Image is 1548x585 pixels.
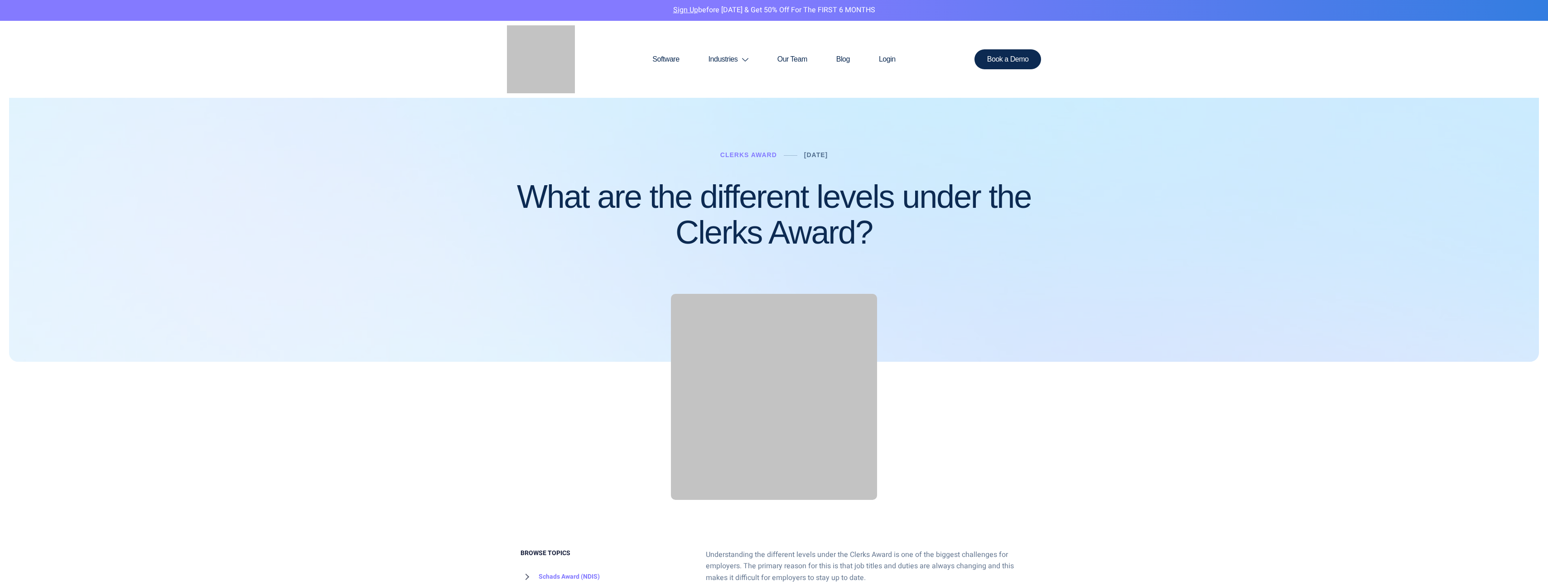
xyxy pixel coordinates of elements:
[507,179,1042,250] h1: What are the different levels under the Clerks Award?
[974,49,1042,69] a: Book a Demo
[673,5,698,15] a: Sign Up
[864,38,910,81] a: Login
[706,549,1028,584] p: Understanding the different levels under the Clerks Award is one of the biggest challenges for em...
[804,151,828,158] a: [DATE]
[822,38,864,81] a: Blog
[987,56,1029,63] span: Book a Demo
[7,5,1541,16] p: before [DATE] & Get 50% Off for the FIRST 6 MONTHS
[671,294,877,500] img: Clerks Award employee
[763,38,822,81] a: Our Team
[638,38,694,81] a: Software
[694,38,763,81] a: Industries
[1369,278,1546,578] iframe: SalesIQ Chatwindow
[720,151,777,158] a: Clerks Award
